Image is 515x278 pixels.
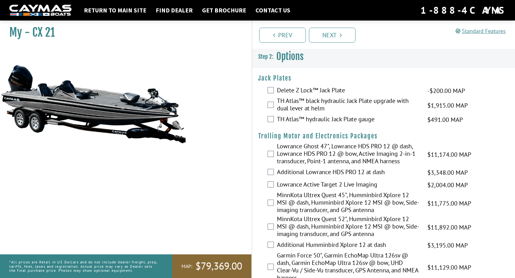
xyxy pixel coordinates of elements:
span: MAP: [182,263,192,270]
label: Delete Z Lock™ Jack Plate [277,86,420,95]
a: Find Dealer [153,6,196,14]
span: -$200.00 MAP [427,86,465,95]
a: Contact Us [252,6,293,14]
a: Return to main site [81,6,149,14]
label: Additional Lowrance HDS PRO 12 at dash [277,168,420,177]
label: MinnKota Ultrex Quest 45", Humminbird Xplore 12 MSI @ dash, Humminbird Xplore 12 MSI @ bow, Side-... [277,191,420,215]
label: TH Atlas™ hydraulic Jack Plate gauge [277,115,420,124]
span: $491.00 MAP [427,115,463,124]
span: $2,004.00 MAP [427,180,468,190]
label: Lowrance Active Target 2 Live Imaging [277,181,420,190]
label: Additional Humminbird Xplore 12 at dash [277,241,420,250]
img: white-logo-c9c8dbefe5ff5ceceb0f0178aa75bf4bb51f6bca0971e226c86eb53dfe498488.png [9,5,71,16]
a: Get Brochure [199,6,249,14]
span: $3,195.00 MAP [427,241,468,250]
span: $1,915.00 MAP [427,101,468,110]
div: 1-888-4CAYMAS [421,3,506,17]
h4: Trolling Motor and Electronics Packages [258,132,509,140]
h1: My - CX 21 [9,25,236,39]
span: $3,348.00 MAP [427,168,468,177]
span: $11,174.00 MAP [427,150,471,159]
span: $11,129.00 MAP [427,263,471,272]
span: $11,892.00 MAP [427,223,471,232]
a: MAP:$79,369.00 [172,254,251,278]
a: Standard Features [456,27,506,35]
a: Next [309,28,356,43]
p: *All prices are Retail in US Dollars and do not include dealer freight, prep, tariffs, fees, taxe... [9,257,158,276]
a: Prev [259,28,306,43]
h4: Jack Plates [258,74,509,82]
span: $79,369.00 [195,260,242,273]
span: $11,775.00 MAP [427,199,471,208]
label: MinnKota Ultrex Quest 52", Humminbird Xplore 12 MSI @ dash, Humminbird Xplore 12 MSI @ bow, Side-... [277,215,420,239]
label: Lowrance Ghost 47", Lowrance HDS PRO 12 @ dash, Lowrance HDS PRO 12 @ bow, Active Imaging 2-in-1 ... [277,142,420,166]
label: TH Atlas™ black hydraulic Jack Plate upgrade with dual lever at helm [277,97,420,114]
